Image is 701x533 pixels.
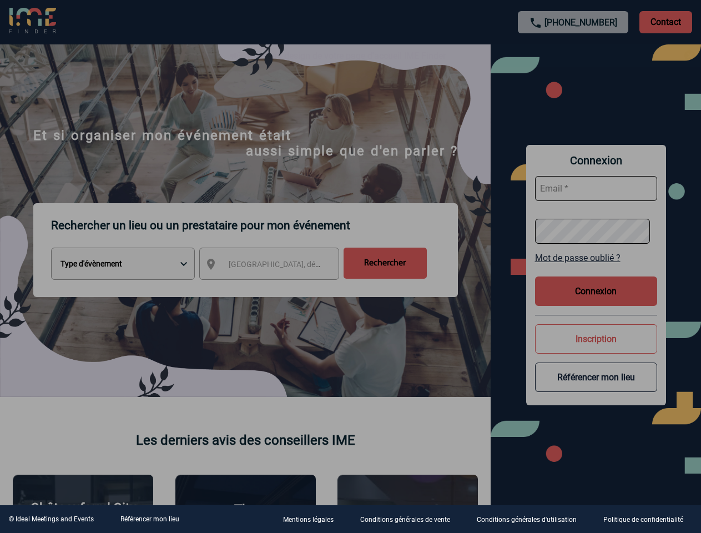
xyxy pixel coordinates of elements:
[603,516,683,524] p: Politique de confidentialité
[594,514,701,525] a: Politique de confidentialité
[468,514,594,525] a: Conditions générales d'utilisation
[120,515,179,523] a: Référencer mon lieu
[351,514,468,525] a: Conditions générales de vente
[9,515,94,523] div: © Ideal Meetings and Events
[477,516,577,524] p: Conditions générales d'utilisation
[274,514,351,525] a: Mentions légales
[360,516,450,524] p: Conditions générales de vente
[283,516,334,524] p: Mentions légales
